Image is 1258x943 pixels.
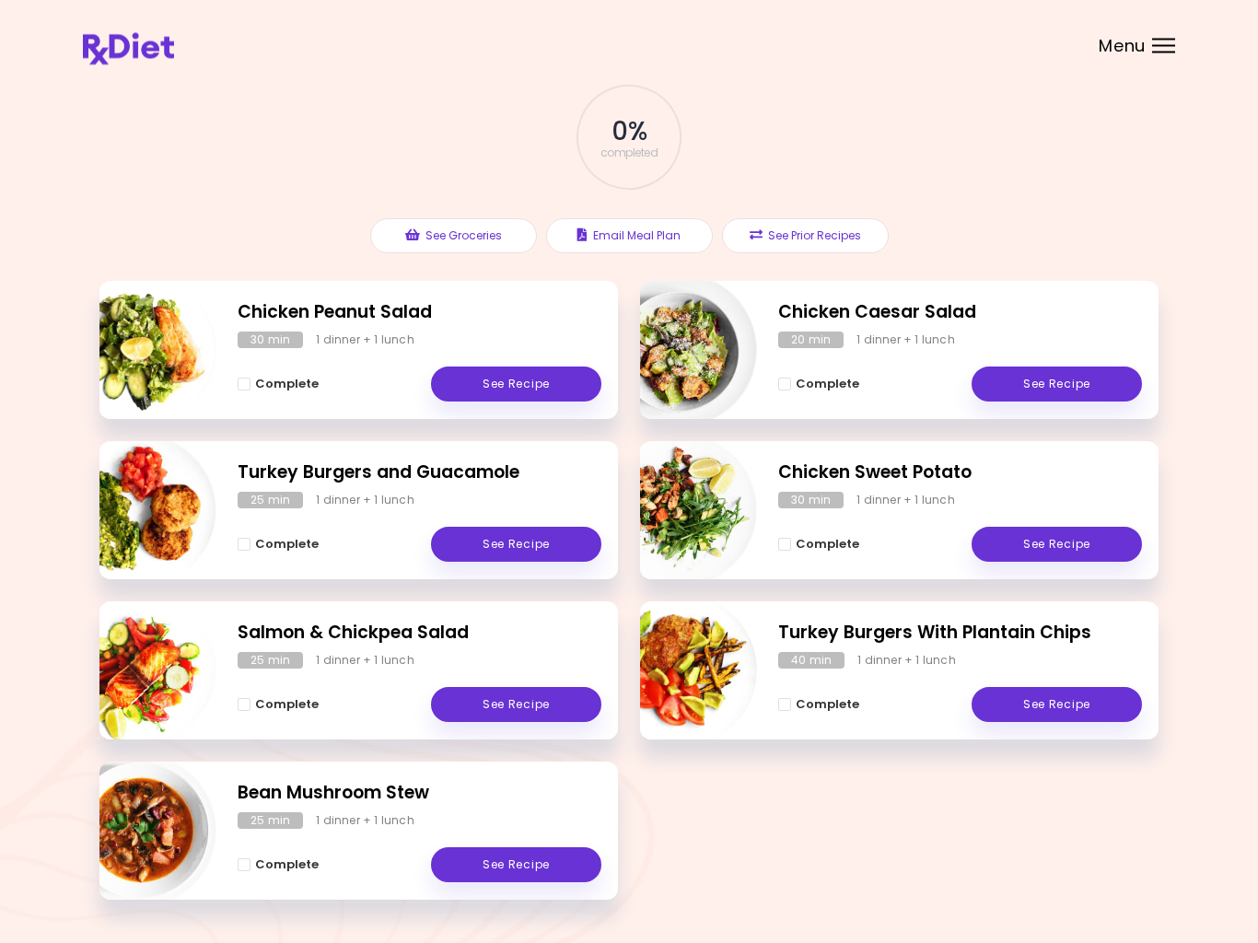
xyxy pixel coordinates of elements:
[722,219,889,254] button: See Prior Recipes
[431,688,601,723] a: See Recipe - Salmon & Chickpea Salad
[255,538,319,553] span: Complete
[255,858,319,873] span: Complete
[796,698,859,713] span: Complete
[238,332,303,349] div: 30 min
[857,653,956,669] div: 1 dinner + 1 lunch
[778,621,1142,647] h2: Turkey Burgers With Plantain Chips
[238,374,319,396] button: Complete - Chicken Peanut Salad
[612,117,646,148] span: 0 %
[972,528,1142,563] a: See Recipe - Chicken Sweet Potato
[604,274,757,427] img: Info - Chicken Caesar Salad
[431,367,601,402] a: See Recipe - Chicken Peanut Salad
[238,493,303,509] div: 25 min
[778,300,1142,327] h2: Chicken Caesar Salad
[64,595,216,748] img: Info - Salmon & Chickpea Salad
[64,435,216,588] img: Info - Turkey Burgers and Guacamole
[778,534,859,556] button: Complete - Chicken Sweet Potato
[316,813,414,830] div: 1 dinner + 1 lunch
[255,378,319,392] span: Complete
[778,653,844,669] div: 40 min
[972,367,1142,402] a: See Recipe - Chicken Caesar Salad
[316,493,414,509] div: 1 dinner + 1 lunch
[856,332,955,349] div: 1 dinner + 1 lunch
[431,528,601,563] a: See Recipe - Turkey Burgers and Guacamole
[238,855,319,877] button: Complete - Bean Mushroom Stew
[796,378,859,392] span: Complete
[972,688,1142,723] a: See Recipe - Turkey Burgers With Plantain Chips
[238,300,601,327] h2: Chicken Peanut Salad
[604,595,757,748] img: Info - Turkey Burgers With Plantain Chips
[64,755,216,908] img: Info - Bean Mushroom Stew
[238,653,303,669] div: 25 min
[238,534,319,556] button: Complete - Turkey Burgers and Guacamole
[238,460,601,487] h2: Turkey Burgers and Guacamole
[778,460,1142,487] h2: Chicken Sweet Potato
[796,538,859,553] span: Complete
[778,374,859,396] button: Complete - Chicken Caesar Salad
[238,694,319,716] button: Complete - Salmon & Chickpea Salad
[83,33,174,65] img: RxDiet
[238,813,303,830] div: 25 min
[604,435,757,588] img: Info - Chicken Sweet Potato
[238,781,601,808] h2: Bean Mushroom Stew
[546,219,713,254] button: Email Meal Plan
[778,332,844,349] div: 20 min
[316,332,414,349] div: 1 dinner + 1 lunch
[431,848,601,883] a: See Recipe - Bean Mushroom Stew
[778,694,859,716] button: Complete - Turkey Burgers With Plantain Chips
[370,219,537,254] button: See Groceries
[600,148,658,159] span: completed
[255,698,319,713] span: Complete
[238,621,601,647] h2: Salmon & Chickpea Salad
[64,274,216,427] img: Info - Chicken Peanut Salad
[856,493,955,509] div: 1 dinner + 1 lunch
[316,653,414,669] div: 1 dinner + 1 lunch
[778,493,844,509] div: 30 min
[1099,38,1146,54] span: Menu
